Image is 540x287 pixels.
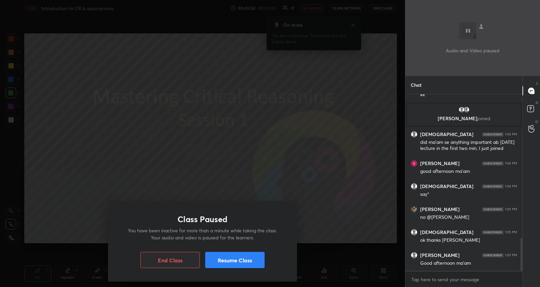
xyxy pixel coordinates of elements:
h6: [DEMOGRAPHIC_DATA] [420,229,474,235]
div: did ma'am se anything important ab [DATE] lecture in the first two min, I just joined [420,139,517,152]
img: default.png [411,252,417,258]
p: T [536,81,538,86]
h6: [DEMOGRAPHIC_DATA] [420,131,474,137]
div: good afternoon ma'am [420,168,517,175]
img: 4P8fHbbgJtejmAAAAAElFTkSuQmCC [482,184,504,188]
div: 1:05 PM [505,230,517,234]
h6: [PERSON_NAME] [420,252,460,258]
div: 1:05 PM [505,207,517,211]
div: 1:05 PM [505,253,517,257]
div: 1:04 PM [505,132,517,136]
p: You have been inactive for more than a minute while taking the class. Your audio and video is pau... [124,227,281,241]
div: 1:04 PM [505,184,517,188]
p: Audio and Video paused [446,47,500,54]
h6: [PERSON_NAME] [420,160,460,166]
div: ok thanks [PERSON_NAME] [420,237,517,244]
img: 4P8fHbbgJtejmAAAAAElFTkSuQmCC [482,207,504,211]
div: kk [420,92,517,98]
h6: [PERSON_NAME] [420,206,460,212]
div: Good afternoon ma'am [420,260,517,267]
img: default.png [458,106,465,113]
span: joined [477,115,490,122]
div: grid [405,94,522,271]
button: End Class [140,252,200,268]
img: thumbnail.jpg [411,206,417,212]
button: Resume Class [205,252,265,268]
img: default.png [463,106,470,113]
img: thumbnail.jpg [411,160,417,166]
p: D [536,100,538,105]
h6: [DEMOGRAPHIC_DATA] [420,183,474,189]
p: [PERSON_NAME] [411,116,517,121]
div: no @[PERSON_NAME] [420,214,517,221]
img: default.png [411,183,417,189]
p: Chat [405,76,427,94]
div: 1:04 PM [505,161,517,165]
img: 4P8fHbbgJtejmAAAAAElFTkSuQmCC [482,253,504,257]
img: default.png [411,229,417,235]
img: 4P8fHbbgJtejmAAAAAElFTkSuQmCC [482,230,504,234]
p: G [535,119,538,124]
h1: Class Paused [178,214,227,224]
img: 4P8fHbbgJtejmAAAAAElFTkSuQmCC [482,161,504,165]
img: 4P8fHbbgJtejmAAAAAElFTkSuQmCC [482,132,504,136]
img: default.png [411,131,417,137]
